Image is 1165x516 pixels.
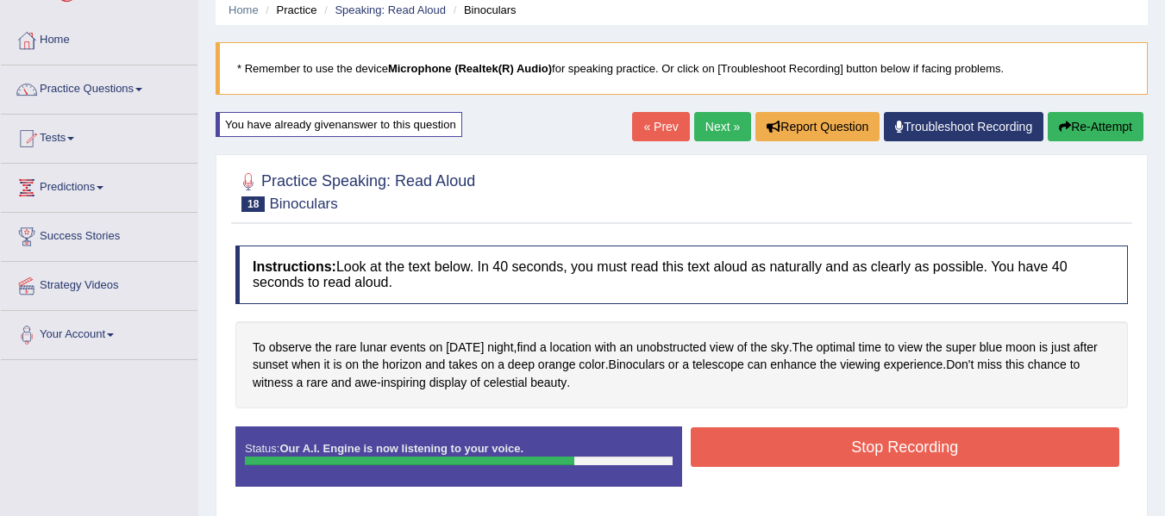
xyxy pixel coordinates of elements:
[884,356,943,374] span: Click to see word definition
[636,339,706,357] span: Click to see word definition
[1051,339,1070,357] span: Click to see word definition
[297,374,304,392] span: Click to see word definition
[1,262,197,305] a: Strategy Videos
[1,115,197,158] a: Tests
[335,339,357,357] span: Click to see word definition
[487,339,513,357] span: Click to see word definition
[241,196,265,212] span: 18
[235,169,475,212] h2: Practice Speaking: Read Aloud
[859,339,881,357] span: Click to see word definition
[446,339,484,357] span: Click to see word definition
[331,374,351,392] span: Click to see word definition
[885,339,895,357] span: Click to see word definition
[354,374,377,392] span: Click to see word definition
[595,339,617,357] span: Click to see word definition
[1048,112,1143,141] button: Re-Attempt
[345,356,359,374] span: Click to see word definition
[692,356,744,374] span: Click to see word definition
[306,374,328,392] span: Click to see word definition
[498,356,504,374] span: Click to see word definition
[748,356,767,374] span: Click to see word definition
[261,2,316,18] li: Practice
[1074,339,1098,357] span: Click to see word definition
[1005,339,1036,357] span: Click to see word definition
[381,374,426,392] span: Click to see word definition
[620,339,634,357] span: Click to see word definition
[279,442,523,455] strong: Our A.I. Engine is now listening to your voice.
[449,2,517,18] li: Binoculars
[771,339,789,357] span: Click to see word definition
[388,62,552,75] b: Microphone (Realtek(R) Audio)
[391,339,426,357] span: Click to see word definition
[632,112,689,141] a: « Prev
[750,339,767,357] span: Click to see word definition
[253,374,293,392] span: Click to see word definition
[291,356,320,374] span: Click to see word definition
[253,339,266,357] span: Click to see word definition
[1039,339,1048,357] span: Click to see word definition
[925,339,942,357] span: Click to see word definition
[609,356,665,374] span: Click to see word definition
[946,339,976,357] span: Click to see word definition
[1,311,197,354] a: Your Account
[1,65,197,109] a: Practice Questions
[429,374,467,392] span: Click to see word definition
[253,259,336,274] b: Instructions:
[820,356,836,374] span: Click to see word definition
[269,339,312,357] span: Click to see word definition
[360,339,387,357] span: Click to see word definition
[1,213,197,256] a: Success Stories
[508,356,535,374] span: Click to see word definition
[229,3,259,16] a: Home
[1,164,197,207] a: Predictions
[425,356,445,374] span: Click to see word definition
[253,356,288,374] span: Click to see word definition
[538,356,576,374] span: Click to see word definition
[216,112,462,137] div: You have already given answer to this question
[530,374,567,392] span: Click to see word definition
[448,356,477,374] span: Click to see word definition
[770,356,817,374] span: Click to see word definition
[429,339,443,357] span: Click to see word definition
[977,356,1002,374] span: Click to see word definition
[540,339,547,357] span: Click to see word definition
[269,196,337,212] small: Binoculars
[235,321,1128,409] div: , . . . - .
[884,112,1043,141] a: Troubleshoot Recording
[470,374,480,392] span: Click to see word definition
[484,374,528,392] span: Click to see word definition
[1070,356,1080,374] span: Click to see word definition
[694,112,751,141] a: Next »
[755,112,880,141] button: Report Question
[980,339,1002,357] span: Click to see word definition
[333,356,341,374] span: Click to see word definition
[792,339,813,357] span: Click to see word definition
[579,356,604,374] span: Click to see word definition
[817,339,855,357] span: Click to see word definition
[946,356,974,374] span: Click to see word definition
[691,427,1120,467] button: Stop Recording
[1,16,197,59] a: Home
[1005,356,1024,374] span: Click to see word definition
[517,339,536,357] span: Click to see word definition
[668,356,679,374] span: Click to see word definition
[481,356,495,374] span: Click to see word definition
[382,356,422,374] span: Click to see word definition
[550,339,592,357] span: Click to see word definition
[682,356,689,374] span: Click to see word definition
[235,426,682,487] div: Status:
[840,356,880,374] span: Click to see word definition
[216,42,1148,95] blockquote: * Remember to use the device for speaking practice. Or click on [Troubleshoot Recording] button b...
[737,339,748,357] span: Click to see word definition
[1028,356,1067,374] span: Click to see word definition
[235,246,1128,303] h4: Look at the text below. In 40 seconds, you must read this text aloud as naturally and as clearly ...
[335,3,446,16] a: Speaking: Read Aloud
[899,339,923,357] span: Click to see word definition
[324,356,330,374] span: Click to see word definition
[710,339,734,357] span: Click to see word definition
[315,339,331,357] span: Click to see word definition
[362,356,379,374] span: Click to see word definition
